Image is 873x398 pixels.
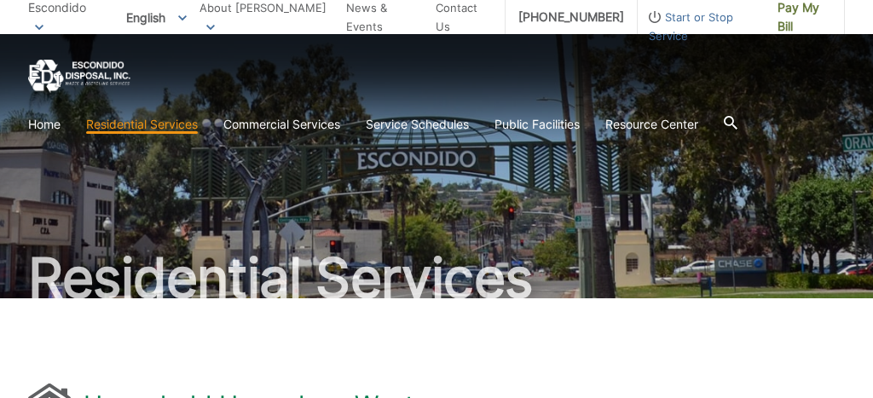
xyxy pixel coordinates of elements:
span: English [113,3,199,32]
a: Public Facilities [494,115,580,134]
a: Home [28,115,61,134]
a: Resource Center [605,115,698,134]
a: Residential Services [86,115,198,134]
a: Commercial Services [223,115,340,134]
h2: Residential Services [28,251,845,305]
a: EDCD logo. Return to the homepage. [28,60,130,93]
a: Service Schedules [366,115,469,134]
